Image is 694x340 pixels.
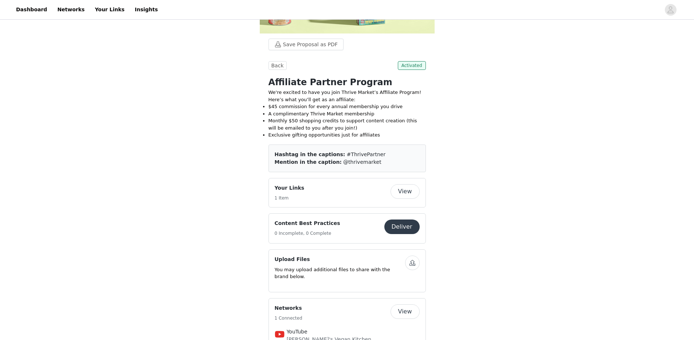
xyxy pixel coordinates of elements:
[275,151,345,157] span: Hashtag in the captions:
[275,195,305,201] h5: 1 Item
[275,256,405,263] h4: Upload Files
[398,61,426,70] span: Activated
[12,1,51,18] a: Dashboard
[268,103,426,110] li: $45 commission for every annual membership you drive
[268,213,426,244] div: Content Best Practices
[391,304,420,319] button: View
[343,159,381,165] span: @thrivemarket
[268,131,426,139] li: Exclusive gifting opportunities just for affiliates
[384,220,420,234] button: Deliver
[130,1,162,18] a: Insights
[268,110,426,118] li: A complimentary Thrive Market membership
[268,76,426,89] h1: Affiliate Partner Program
[268,89,426,103] p: We're excited to have you join Thrive Market’s Affiliate Program! Here’s what you’ll get as an af...
[275,184,305,192] h4: Your Links
[275,266,405,280] p: You may upload additional files to share with the brand below.
[667,4,674,16] div: avatar
[391,184,420,199] button: View
[275,315,302,321] h5: 1 Connected
[268,117,426,131] li: Monthly $50 shopping credits to support content creation (this will be emailed to you after you j...
[347,151,386,157] span: #ThrivePartner
[275,220,340,227] h4: Content Best Practices
[268,61,287,70] button: Back
[275,159,342,165] span: Mention in the caption:
[53,1,89,18] a: Networks
[287,328,408,336] h4: YouTube
[275,304,302,312] h4: Networks
[268,39,344,50] button: Save Proposal as PDF
[275,230,340,237] h5: 0 Incomplete, 0 Complete
[90,1,129,18] a: Your Links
